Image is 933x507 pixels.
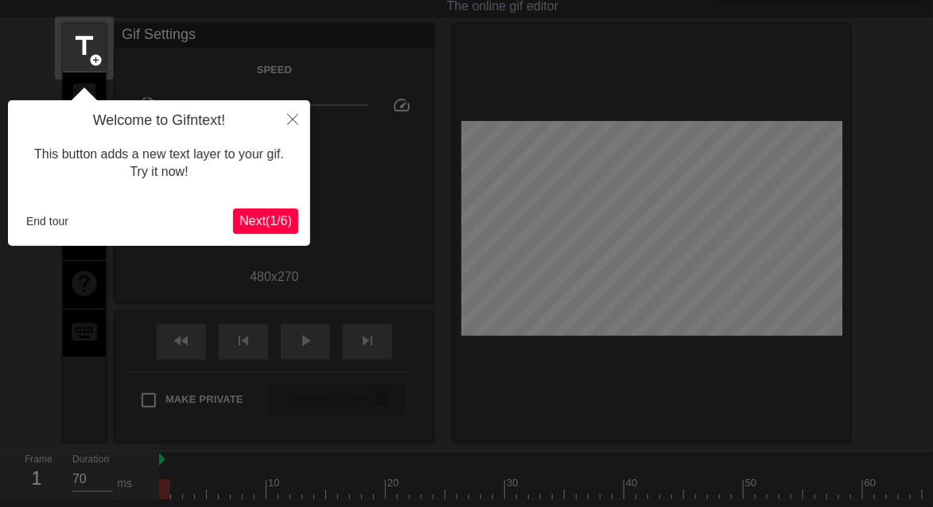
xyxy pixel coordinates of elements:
[20,112,298,130] h4: Welcome to Gifntext!
[239,214,292,228] span: Next ( 1 / 6 )
[233,209,298,234] button: Next
[20,130,298,197] div: This button adds a new text layer to your gif. Try it now!
[275,100,310,137] button: Close
[20,209,75,233] button: End tour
